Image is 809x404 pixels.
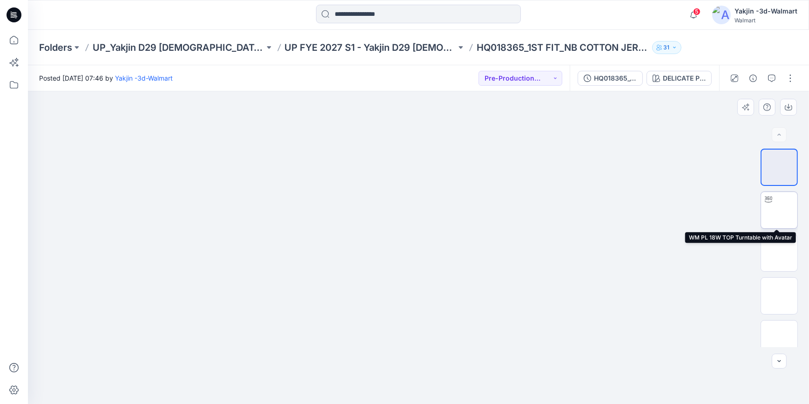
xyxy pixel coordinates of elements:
a: Folders [39,41,72,54]
div: HQ018365_1ST FIT_NB COTTON JERSEY HENLEY TOP PLUS [594,73,637,83]
img: avatar [712,6,731,24]
button: 31 [652,41,681,54]
a: UP_Yakjin D29 [DEMOGRAPHIC_DATA] Sleep [93,41,264,54]
div: DELICATE PINK [663,73,706,83]
button: Details [746,71,761,86]
p: HQ018365_1ST FIT_NB COTTON JERSEY HENLEY TOP PLUS [477,41,648,54]
div: Walmart [735,17,797,24]
div: Yakjin -3d-Walmart [735,6,797,17]
a: UP FYE 2027 S1 - Yakjin D29 [DEMOGRAPHIC_DATA] Sleepwear [285,41,457,54]
a: Yakjin -3d-Walmart [115,74,173,82]
span: Posted [DATE] 07:46 by [39,73,173,83]
button: DELICATE PINK [647,71,712,86]
span: 5 [693,8,701,15]
button: HQ018365_1ST FIT_NB COTTON JERSEY HENLEY TOP PLUS [578,71,643,86]
p: 31 [664,42,670,53]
